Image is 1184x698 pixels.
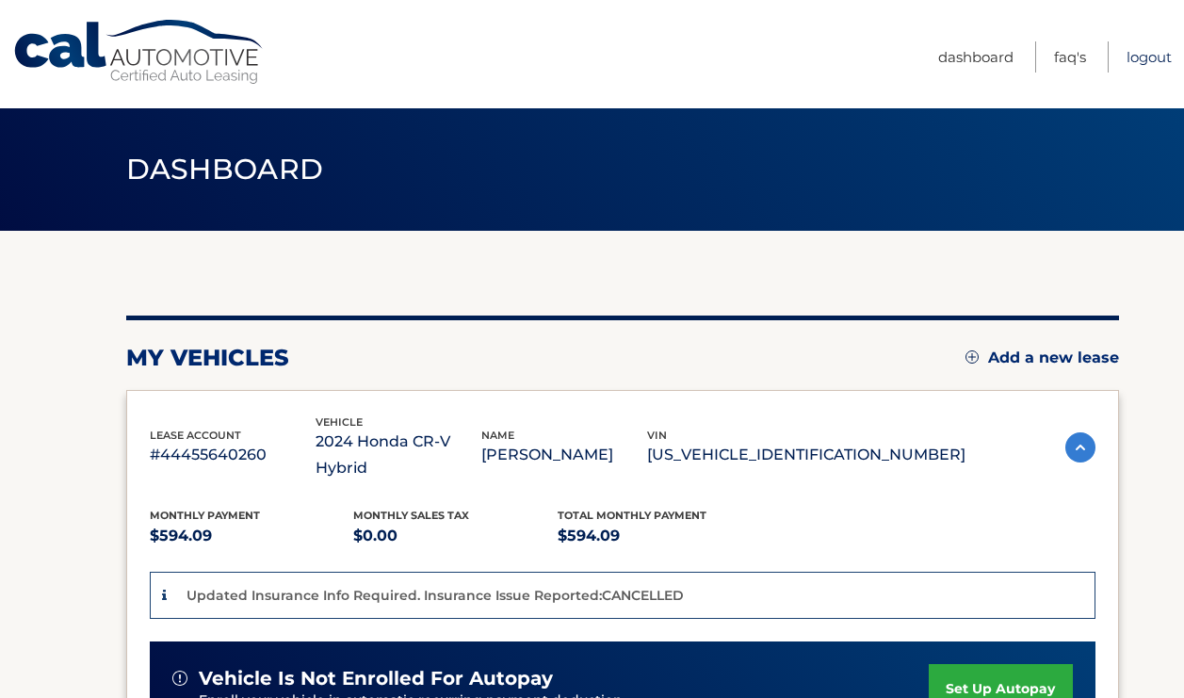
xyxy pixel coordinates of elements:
img: alert-white.svg [172,671,187,686]
span: name [481,429,514,442]
a: FAQ's [1054,41,1086,73]
span: lease account [150,429,241,442]
span: Total Monthly Payment [558,509,706,522]
span: Monthly Payment [150,509,260,522]
a: Add a new lease [965,349,1119,367]
span: vin [647,429,667,442]
p: $594.09 [558,523,762,549]
span: Monthly sales Tax [353,509,469,522]
a: Logout [1127,41,1172,73]
span: Dashboard [126,152,324,187]
h2: my vehicles [126,344,289,372]
a: Cal Automotive [12,19,267,86]
p: Updated Insurance Info Required. Insurance Issue Reported:CANCELLED [187,587,684,604]
img: add.svg [965,350,979,364]
p: #44455640260 [150,442,316,468]
span: vehicle [316,415,363,429]
p: $594.09 [150,523,354,549]
p: [PERSON_NAME] [481,442,647,468]
span: vehicle is not enrolled for autopay [199,667,553,690]
p: 2024 Honda CR-V Hybrid [316,429,481,481]
img: accordion-active.svg [1065,432,1095,463]
p: [US_VEHICLE_IDENTIFICATION_NUMBER] [647,442,965,468]
p: $0.00 [353,523,558,549]
a: Dashboard [938,41,1014,73]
